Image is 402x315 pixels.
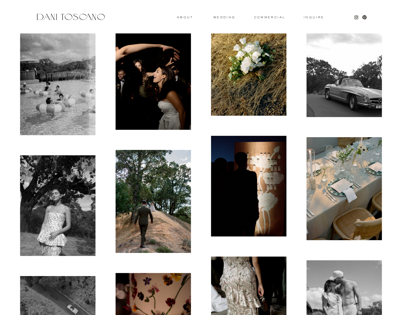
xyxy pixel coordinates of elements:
a: Inquire [303,16,325,19]
a: commercial [254,16,285,19]
a: About [177,16,192,18]
a: wedding [213,16,235,18]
